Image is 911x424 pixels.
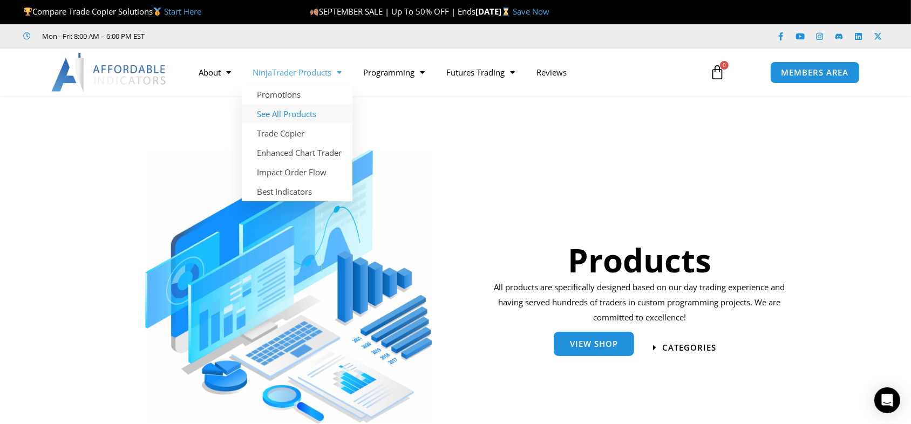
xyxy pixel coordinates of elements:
[436,60,526,85] a: Futures Trading
[242,124,352,143] a: Trade Copier
[352,60,436,85] a: Programming
[310,6,475,17] span: SEPTEMBER SALE | Up To 50% OFF | Ends
[188,60,242,85] a: About
[502,8,510,16] img: ⌛
[694,57,741,88] a: 0
[188,60,697,85] nav: Menu
[653,344,716,352] a: categories
[490,280,788,325] p: All products are specifically designed based on our day trading experience and having served hund...
[242,60,352,85] a: NinjaTrader Products
[662,344,716,352] span: categories
[23,6,201,17] span: Compare Trade Copier Solutions
[51,53,167,92] img: LogoAI | Affordable Indicators – NinjaTrader
[242,182,352,201] a: Best Indicators
[781,69,849,77] span: MEMBERS AREA
[242,143,352,162] a: Enhanced Chart Trader
[24,8,32,16] img: 🏆
[160,31,322,42] iframe: Customer reviews powered by Trustpilot
[475,6,513,17] strong: [DATE]
[242,104,352,124] a: See All Products
[310,8,318,16] img: 🍂
[242,85,352,104] a: Promotions
[242,85,352,201] ul: NinjaTrader Products
[490,237,788,283] h1: Products
[164,6,201,17] a: Start Here
[145,150,432,423] img: ProductsSection scaled | Affordable Indicators – NinjaTrader
[770,61,860,84] a: MEMBERS AREA
[40,30,145,43] span: Mon - Fri: 8:00 AM – 6:00 PM EST
[242,162,352,182] a: Impact Order Flow
[554,332,634,357] a: View Shop
[153,8,161,16] img: 🥇
[720,61,729,70] span: 0
[513,6,549,17] a: Save Now
[874,387,900,413] div: Open Intercom Messenger
[570,340,618,348] span: View Shop
[526,60,577,85] a: Reviews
